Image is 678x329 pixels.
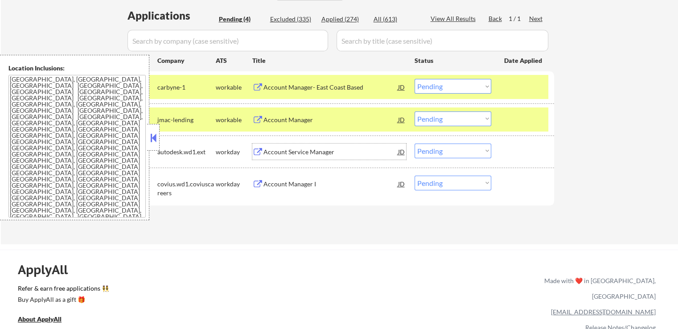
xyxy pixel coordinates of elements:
div: Title [252,56,406,65]
a: [EMAIL_ADDRESS][DOMAIN_NAME] [551,308,656,316]
div: carbyne-1 [157,83,216,92]
div: View All Results [431,14,478,23]
div: Applied (274) [321,15,366,24]
div: Next [529,14,543,23]
div: Location Inclusions: [8,64,146,73]
div: JD [397,79,406,95]
div: workday [216,148,252,156]
div: Buy ApplyAll as a gift 🎁 [18,296,107,303]
div: Made with ❤️ in [GEOGRAPHIC_DATA], [GEOGRAPHIC_DATA] [541,273,656,304]
div: workable [216,115,252,124]
div: covius.wd1.coviuscareers [157,180,216,197]
div: Excluded (335) [270,15,315,24]
div: Applications [127,10,216,21]
input: Search by title (case sensitive) [337,30,548,51]
div: Pending (4) [219,15,263,24]
div: Account Manager I [263,180,398,189]
div: 1 / 1 [509,14,529,23]
div: workable [216,83,252,92]
div: Account Manager- East Coast Based [263,83,398,92]
div: JD [397,144,406,160]
u: About ApplyAll [18,315,62,323]
a: About ApplyAll [18,314,74,325]
div: ApplyAll [18,262,78,277]
div: Account Service Manager [263,148,398,156]
div: All (613) [374,15,418,24]
div: Account Manager [263,115,398,124]
div: JD [397,111,406,127]
div: Back [489,14,503,23]
div: ATS [216,56,252,65]
a: Buy ApplyAll as a gift 🎁 [18,295,107,306]
div: Status [415,52,491,68]
div: Date Applied [504,56,543,65]
div: JD [397,176,406,192]
div: workday [216,180,252,189]
div: autodesk.wd1.ext [157,148,216,156]
input: Search by company (case sensitive) [127,30,328,51]
div: Company [157,56,216,65]
a: Refer & earn free applications 👯‍♀️ [18,285,358,295]
div: jmac-lending [157,115,216,124]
